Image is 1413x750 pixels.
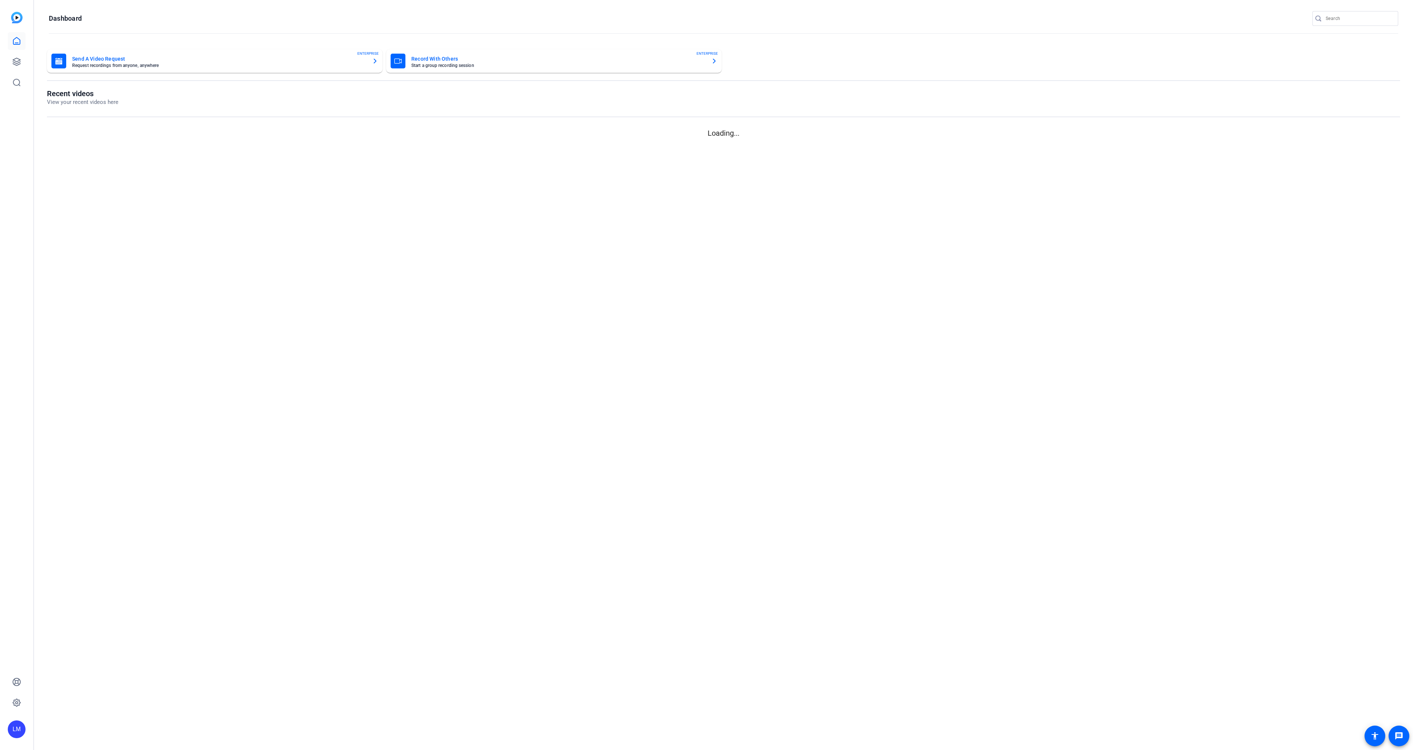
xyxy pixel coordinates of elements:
[49,14,82,23] h1: Dashboard
[411,54,705,63] mat-card-title: Record With Others
[47,128,1400,139] p: Loading...
[47,98,118,107] p: View your recent videos here
[47,89,118,98] h1: Recent videos
[1395,732,1403,740] mat-icon: message
[386,49,722,73] button: Record With OthersStart a group recording sessionENTERPRISE
[8,720,26,738] div: LM
[357,51,379,56] span: ENTERPRISE
[411,63,705,68] mat-card-subtitle: Start a group recording session
[47,49,382,73] button: Send A Video RequestRequest recordings from anyone, anywhereENTERPRISE
[11,12,23,23] img: blue-gradient.svg
[72,63,366,68] mat-card-subtitle: Request recordings from anyone, anywhere
[1326,14,1392,23] input: Search
[72,54,366,63] mat-card-title: Send A Video Request
[1370,732,1379,740] mat-icon: accessibility
[697,51,718,56] span: ENTERPRISE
